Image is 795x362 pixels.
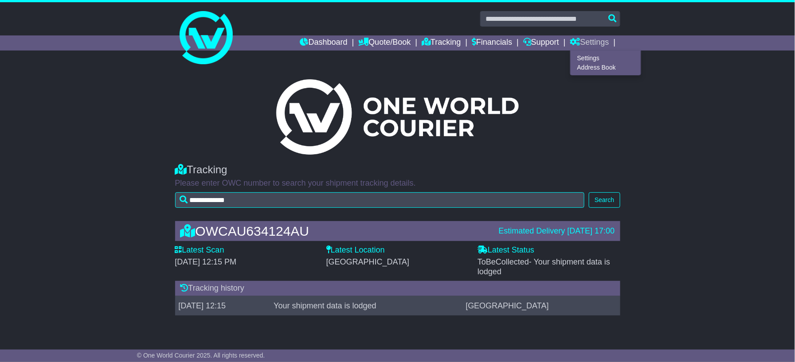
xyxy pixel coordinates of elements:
[478,257,610,276] span: - Your shipment data is lodged
[571,53,641,63] a: Settings
[137,352,265,359] span: © One World Courier 2025. All rights reserved.
[462,296,620,315] td: [GEOGRAPHIC_DATA]
[175,257,237,266] span: [DATE] 12:15 PM
[472,35,512,51] a: Financials
[523,35,559,51] a: Support
[358,35,411,51] a: Quote/Book
[175,281,620,296] div: Tracking history
[300,35,348,51] a: Dashboard
[175,245,224,255] label: Latest Scan
[499,226,615,236] div: Estimated Delivery [DATE] 17:00
[570,35,609,51] a: Settings
[175,296,270,315] td: [DATE] 12:15
[270,296,462,315] td: Your shipment data is lodged
[570,51,641,75] div: Quote/Book
[422,35,461,51] a: Tracking
[276,79,518,155] img: Light
[478,245,534,255] label: Latest Status
[326,245,385,255] label: Latest Location
[175,179,620,188] p: Please enter OWC number to search your shipment tracking details.
[571,63,641,73] a: Address Book
[589,192,620,208] button: Search
[175,163,620,176] div: Tracking
[478,257,610,276] span: ToBeCollected
[326,257,409,266] span: [GEOGRAPHIC_DATA]
[176,224,494,238] div: OWCAU634124AU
